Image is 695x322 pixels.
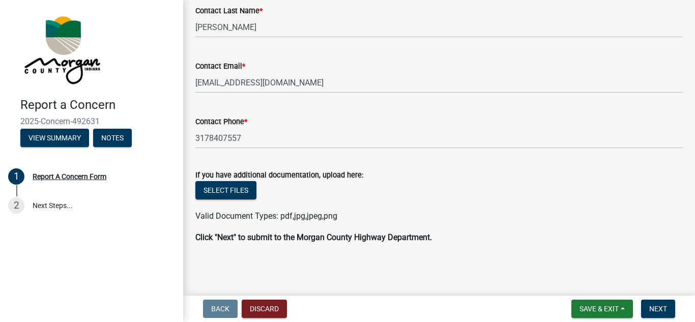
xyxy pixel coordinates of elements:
[195,181,256,199] button: Select files
[33,173,106,180] div: Report A Concern Form
[195,172,363,179] label: If you have additional documentation, upload here:
[20,134,89,142] wm-modal-confirm: Summary
[20,11,102,87] img: Morgan County, Indiana
[8,168,24,185] div: 1
[195,119,247,126] label: Contact Phone
[641,300,675,318] button: Next
[195,63,245,70] label: Contact Email
[195,8,263,15] label: Contact Last Name
[649,305,667,313] span: Next
[93,129,132,147] button: Notes
[93,134,132,142] wm-modal-confirm: Notes
[195,232,432,242] strong: Click "Next" to submit to the Morgan County Highway Department.
[580,305,619,313] span: Save & Exit
[20,129,89,147] button: View Summary
[195,211,337,221] span: Valid Document Types: pdf,jpg,jpeg,png
[211,305,229,313] span: Back
[571,300,633,318] button: Save & Exit
[8,197,24,214] div: 2
[20,98,175,112] h4: Report a Concern
[20,116,163,126] span: 2025-Concern-492631
[242,300,287,318] button: Discard
[203,300,238,318] button: Back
